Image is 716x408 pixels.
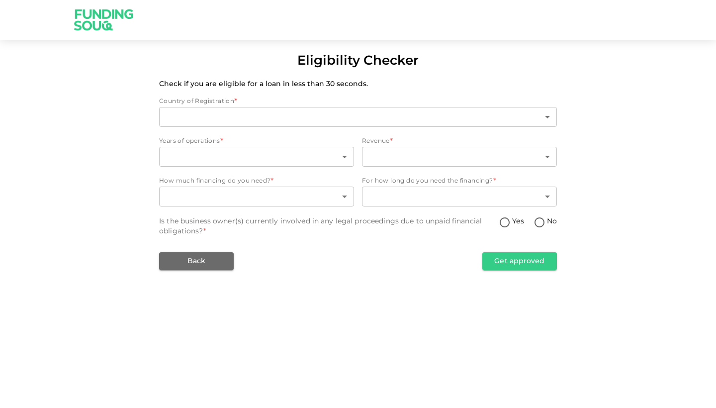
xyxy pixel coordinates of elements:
span: For how long do you need the financing? [362,178,493,184]
div: countryOfRegistration [159,107,557,127]
div: howMuchAmountNeeded [159,187,354,206]
span: No [547,216,557,227]
span: Yes [512,216,524,227]
span: Country of Registration [159,99,234,104]
span: How much financing do you need? [159,178,270,184]
div: Is the business owner(s) currently involved in any legal proceedings due to unpaid financial obli... [159,216,499,236]
button: Get approved [482,252,557,270]
span: Revenue [362,138,390,144]
div: yearsOfOperations [159,147,354,167]
div: howLongFinancing [362,187,557,206]
button: Back [159,252,234,270]
p: Check if you are eligible for a loan in less than 30 seconds. [159,79,557,89]
div: Eligibility Checker [297,52,419,71]
span: Years of operations [159,138,220,144]
div: revenue [362,147,557,167]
